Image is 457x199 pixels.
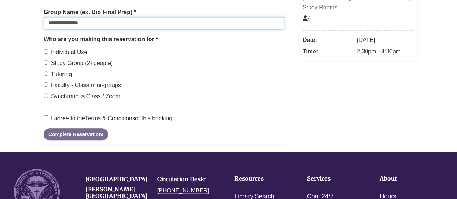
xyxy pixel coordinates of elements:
[44,92,120,101] label: Synchronous Class / Zoom
[44,48,87,57] label: Individual Use
[303,15,311,21] span: The capacity of this space
[303,34,353,46] dt: Date:
[86,176,147,183] a: [GEOGRAPHIC_DATA]
[380,176,430,182] h4: About
[44,59,113,68] label: Study Group (2+people)
[307,176,357,182] h4: Services
[357,46,413,57] dd: 2:30pm - 4:30pm
[44,82,48,87] input: Faculty - Class mini-groups
[157,176,218,183] h4: Circulation Desk:
[44,70,72,79] label: Tutoring
[44,8,136,17] label: Group Name (ex. Bio Final Prep) *
[44,71,48,76] input: Tutoring
[85,115,135,121] a: Terms & Conditions
[44,93,48,98] input: Synchronous Class / Zoom
[44,128,108,140] button: Complete Reservation!
[303,46,353,57] dt: Time:
[44,115,48,120] input: I agree to theTerms & Conditionsof this booking.
[86,186,146,199] h4: [PERSON_NAME][GEOGRAPHIC_DATA]
[44,35,284,44] legend: Who are you making this reservation for *
[357,34,413,46] dd: [DATE]
[44,49,48,54] input: Individual Use
[44,81,121,90] label: Faculty - Class mini-groups
[157,187,209,194] a: [PHONE_NUMBER]
[44,114,174,123] label: I agree to the of this booking.
[234,176,284,182] h4: Resources
[44,60,48,65] input: Study Group (2+people)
